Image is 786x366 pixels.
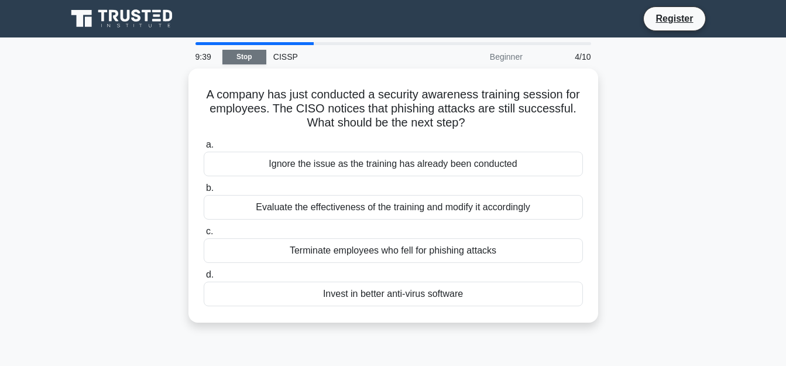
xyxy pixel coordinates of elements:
span: a. [206,139,214,149]
span: b. [206,183,214,193]
span: d. [206,269,214,279]
h5: A company has just conducted a security awareness training session for employees. The CISO notice... [202,87,584,131]
div: CISSP [266,45,427,69]
div: Evaluate the effectiveness of the training and modify it accordingly [204,195,583,220]
div: 4/10 [530,45,598,69]
div: Terminate employees who fell for phishing attacks [204,238,583,263]
a: Register [648,11,700,26]
div: 9:39 [188,45,222,69]
div: Ignore the issue as the training has already been conducted [204,152,583,176]
a: Stop [222,50,266,64]
div: Invest in better anti-virus software [204,282,583,306]
span: c. [206,226,213,236]
div: Beginner [427,45,530,69]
